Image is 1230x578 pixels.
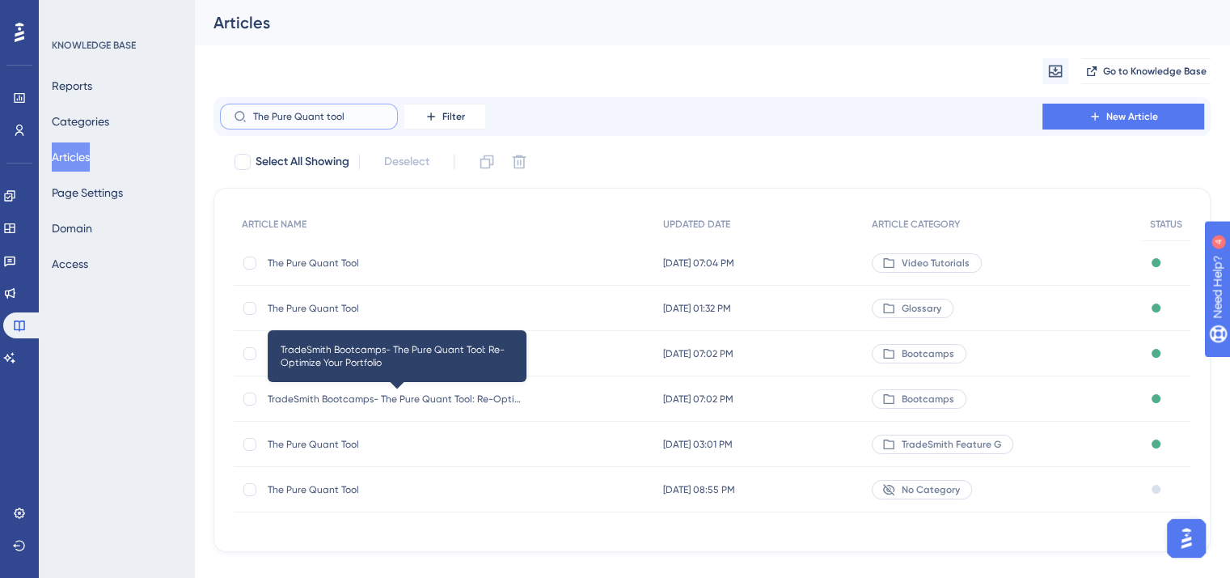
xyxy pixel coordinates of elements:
button: Go to Knowledge Base [1081,58,1211,84]
span: [DATE] 01:32 PM [663,302,731,315]
span: The Pure Quant Tool [268,438,526,451]
span: ARTICLE CATEGORY [872,218,960,231]
span: [DATE] 07:02 PM [663,393,733,406]
span: The Pure Quant Tool [268,483,526,496]
div: Articles [213,11,1170,34]
span: No Category [902,483,960,496]
span: The Pure Quant Tool [268,257,526,270]
span: Bootcamps [902,393,954,406]
div: 4 [112,8,117,21]
span: TradeSmith Bootcamps- The Pure Quant Tool: Re-Optimize Your Portfolio [281,343,514,369]
button: Deselect [370,147,444,176]
span: [DATE] 07:02 PM [663,347,733,360]
span: TradeSmith Feature G [902,438,1001,451]
span: [DATE] 03:01 PM [663,438,733,451]
span: The Pure Quant Tool [268,302,526,315]
input: Search [253,111,384,122]
span: ARTICLE NAME [242,218,306,231]
button: Reports [52,71,92,100]
span: Select All Showing [256,152,349,172]
span: Filter [442,110,465,123]
span: STATUS [1150,218,1182,231]
button: New Article [1042,104,1204,130]
span: TradeSmith Bootcamps- The Pure Quant Tool: Re-Optimize Your Portfolio [268,393,526,406]
span: Bootcamps [902,347,954,360]
iframe: UserGuiding AI Assistant Launcher [1162,514,1211,563]
span: New Article [1106,110,1158,123]
div: KNOWLEDGE BASE [52,39,136,52]
span: Need Help? [38,4,101,23]
button: Access [52,249,88,278]
button: Page Settings [52,178,123,207]
span: [DATE] 08:55 PM [663,483,735,496]
span: Glossary [902,302,941,315]
span: [DATE] 07:04 PM [663,257,734,270]
span: Go to Knowledge Base [1103,65,1207,78]
button: Categories [52,107,109,136]
button: Articles [52,142,90,172]
span: UPDATED DATE [663,218,730,231]
button: Domain [52,214,92,243]
span: Deselect [384,152,429,172]
button: Filter [404,104,485,130]
span: Video Tutorials [902,257,970,270]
